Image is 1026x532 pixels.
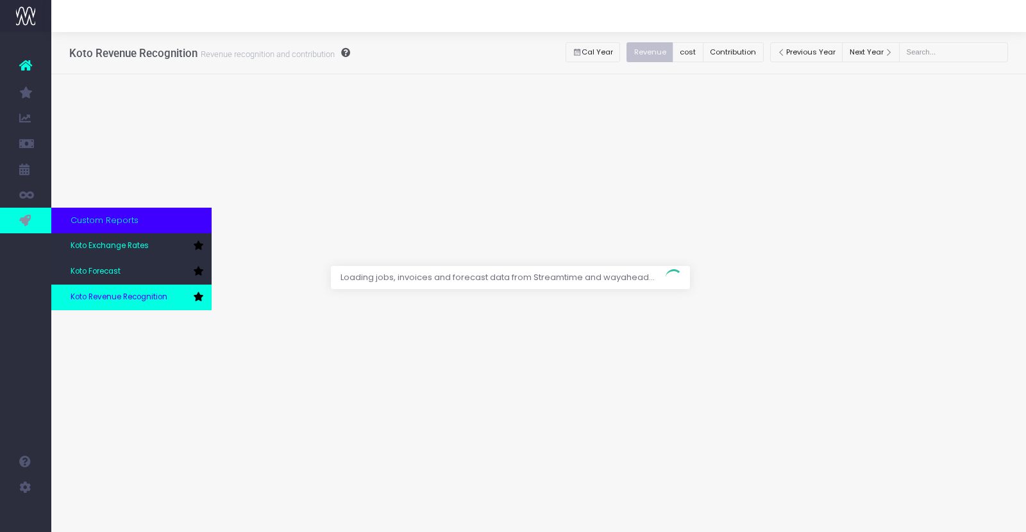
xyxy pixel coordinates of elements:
span: Custom Reports [71,214,139,227]
span: Loading jobs, invoices and forecast data from Streamtime and wayahead... [331,266,664,289]
a: Koto Exchange Rates [51,233,212,259]
span: Koto Revenue Recognition [71,292,167,303]
a: Koto Forecast [51,259,212,285]
span: Koto Forecast [71,266,121,278]
img: images/default_profile_image.png [16,506,35,526]
span: Koto Exchange Rates [71,240,149,252]
a: Koto Revenue Recognition [51,285,212,310]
